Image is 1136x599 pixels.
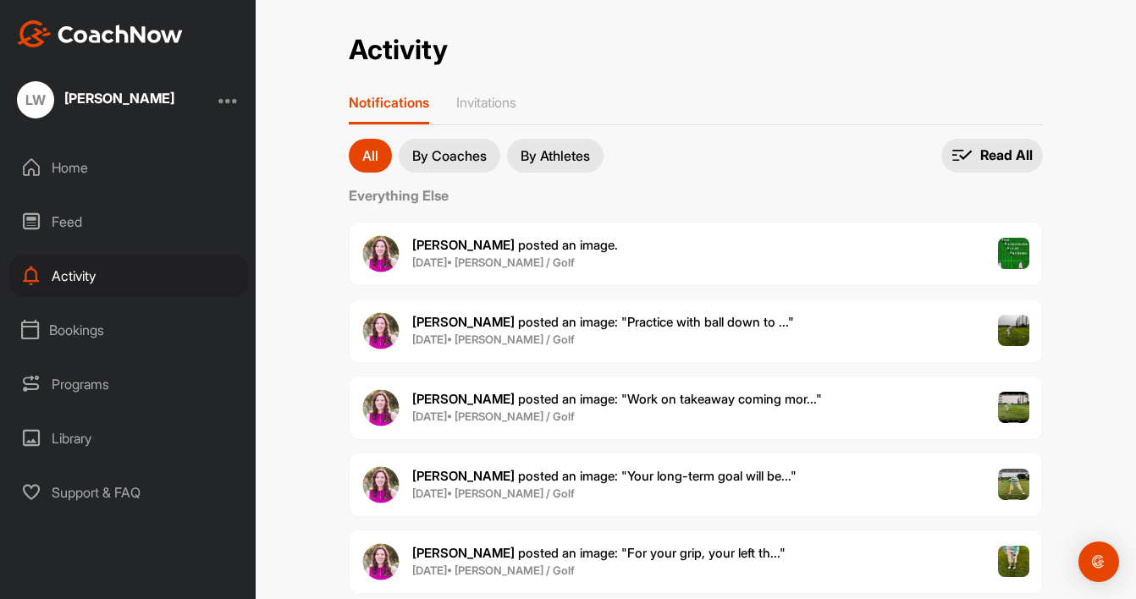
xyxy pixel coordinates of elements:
img: user avatar [362,466,400,503]
img: user avatar [362,389,400,426]
div: Programs [9,363,248,405]
button: All [349,139,392,173]
p: By Athletes [521,149,590,162]
span: posted an image : " Your long-term goal will be... " [412,468,797,484]
b: [PERSON_NAME] [412,545,515,561]
img: post image [998,392,1030,424]
div: Feed [9,201,248,243]
img: post image [998,315,1030,347]
p: By Coaches [412,149,487,162]
label: Everything Else [349,185,1043,206]
img: post image [998,469,1030,501]
b: [PERSON_NAME] [412,391,515,407]
b: [PERSON_NAME] [412,314,515,330]
p: Invitations [456,94,516,111]
div: Support & FAQ [9,471,248,514]
div: Home [9,146,248,189]
div: Open Intercom Messenger [1078,541,1119,582]
b: [PERSON_NAME] [412,468,515,484]
div: Library [9,417,248,459]
div: Bookings [9,309,248,351]
p: Read All [980,146,1033,164]
p: Notifications [349,94,429,111]
img: post image [998,238,1030,270]
img: user avatar [362,235,400,272]
img: CoachNow [17,20,183,47]
h2: Activity [349,34,448,67]
img: user avatar [362,312,400,349]
b: [DATE] • [PERSON_NAME] / Golf [412,563,575,577]
div: LW [17,81,54,118]
b: [DATE] • [PERSON_NAME] / Golf [412,256,575,269]
p: All [362,149,378,162]
button: By Athletes [507,139,604,173]
img: post image [998,546,1030,578]
span: posted an image : " For your grip, your left th... " [412,545,786,561]
div: [PERSON_NAME] [64,91,174,105]
div: Activity [9,255,248,297]
span: posted an image . [412,237,618,253]
b: [DATE] • [PERSON_NAME] / Golf [412,486,575,500]
span: posted an image : " Practice with ball down to ... " [412,314,794,330]
b: [DATE] • [PERSON_NAME] / Golf [412,409,575,423]
span: posted an image : " Work on takeaway coming mor... " [412,391,822,407]
b: [DATE] • [PERSON_NAME] / Golf [412,332,575,346]
img: user avatar [362,543,400,580]
button: By Coaches [399,139,500,173]
b: [PERSON_NAME] [412,237,515,253]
